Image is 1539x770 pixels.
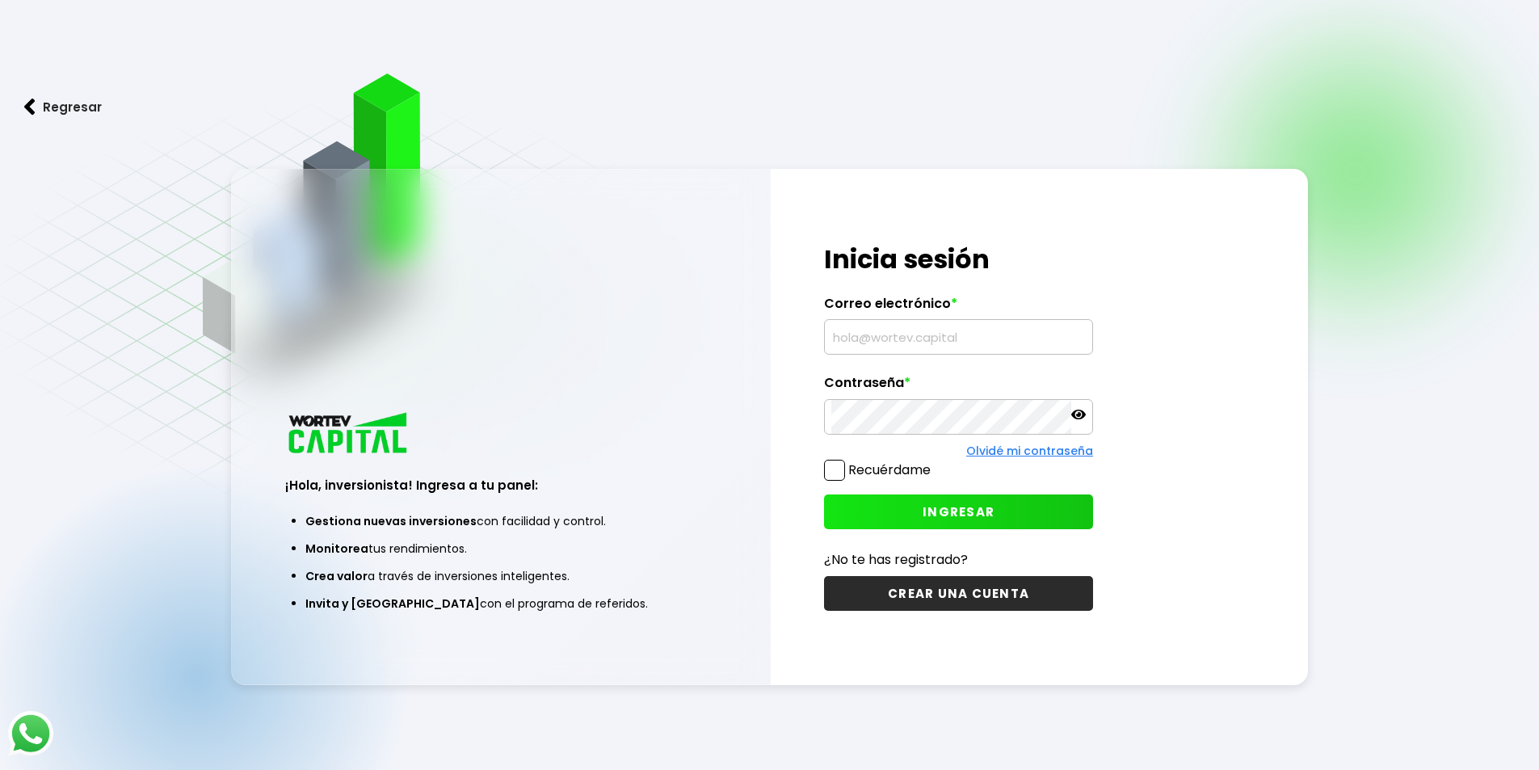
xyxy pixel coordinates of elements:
button: CREAR UNA CUENTA [824,576,1093,611]
span: INGRESAR [923,503,994,520]
button: INGRESAR [824,494,1093,529]
a: ¿No te has registrado?CREAR UNA CUENTA [824,549,1093,611]
li: tus rendimientos. [305,535,696,562]
label: Recuérdame [848,461,931,479]
span: Invita y [GEOGRAPHIC_DATA] [305,595,480,612]
h1: Inicia sesión [824,240,1093,279]
a: Olvidé mi contraseña [966,443,1093,459]
img: flecha izquierda [24,99,36,116]
input: hola@wortev.capital [831,320,1086,354]
label: Correo electrónico [824,296,1093,320]
li: con el programa de referidos. [305,590,696,617]
span: Monitorea [305,541,368,557]
li: con facilidad y control. [305,507,696,535]
span: Crea valor [305,568,368,584]
li: a través de inversiones inteligentes. [305,562,696,590]
h3: ¡Hola, inversionista! Ingresa a tu panel: [285,476,716,494]
img: logos_whatsapp-icon.242b2217.svg [8,711,53,756]
span: Gestiona nuevas inversiones [305,513,477,529]
p: ¿No te has registrado? [824,549,1093,570]
img: logo_wortev_capital [285,410,413,458]
label: Contraseña [824,375,1093,399]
